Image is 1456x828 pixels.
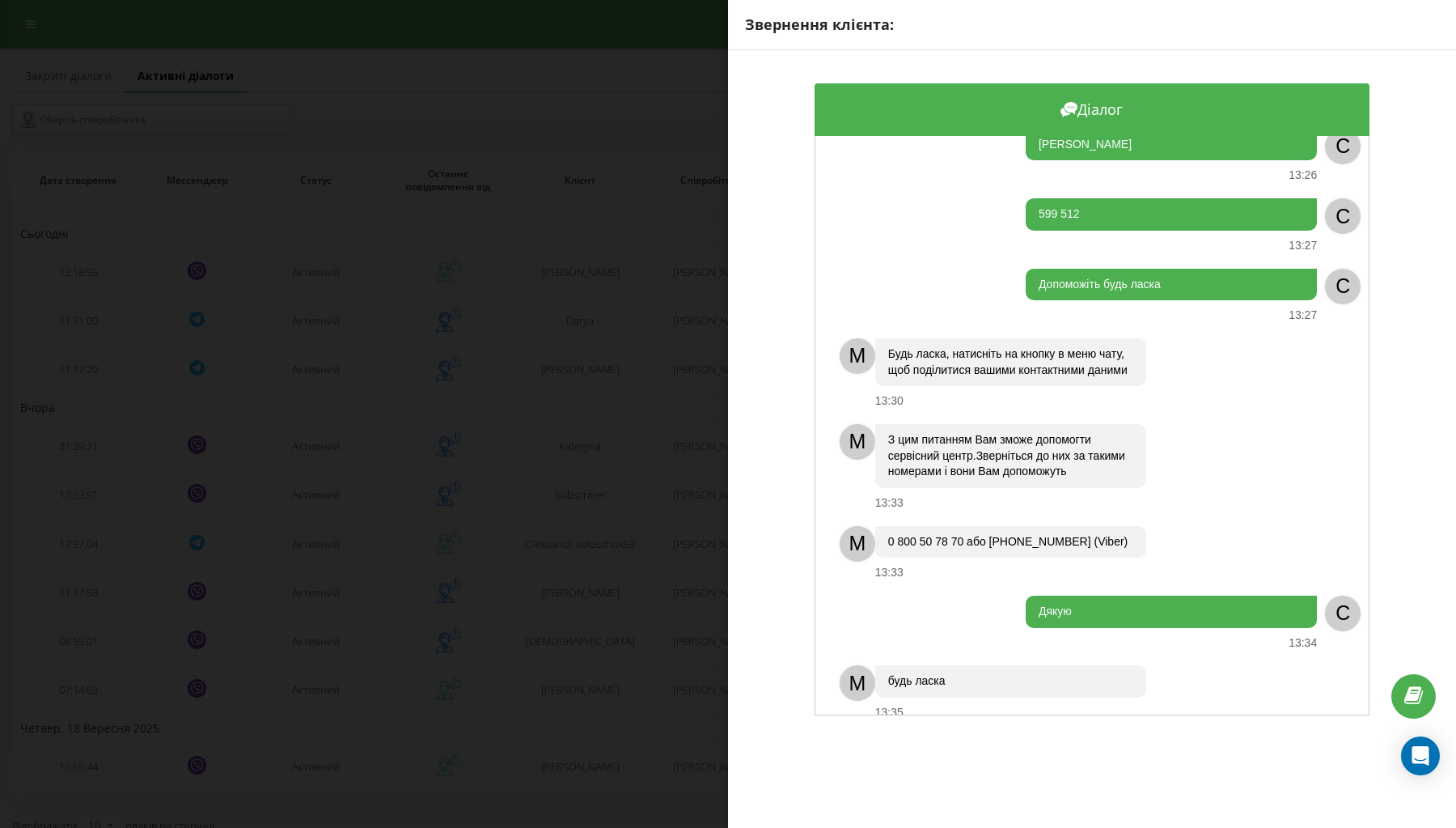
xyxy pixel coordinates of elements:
div: 13:33 [875,496,904,510]
div: Будь ласка, натисніть на кнопку в меню чату, щоб поділитися вашими контактними даними [875,338,1146,386]
div: З цим питанням Вам зможе допомогти сервісний центр.Зверніться до них за такими номерами і вони Ва... [875,424,1146,488]
div: 13:26 [1289,168,1317,182]
div: 13:30 [875,394,904,408]
div: M [840,424,875,460]
div: M [840,526,875,562]
div: 13:33 [875,566,904,580]
div: C [1325,198,1361,234]
div: M [840,338,875,374]
div: [PERSON_NAME] [1026,129,1317,161]
div: будь ласка [875,665,1146,698]
div: Допоможіть будь ласка [1026,269,1317,301]
div: Дякую [1026,596,1317,628]
div: 0 800 50 78 70 або [PHONE_NUMBER] (Viber) [875,526,1146,558]
div: Звернення клієнта: [745,15,1439,36]
div: Діалог [815,83,1369,136]
div: 13:35 [875,706,904,720]
div: M [840,665,875,701]
div: C [1325,269,1361,304]
div: 13:27 [1289,308,1317,322]
div: 13:27 [1289,239,1317,253]
div: 599 512 [1026,198,1317,231]
div: C [1325,129,1361,164]
div: 13:34 [1289,636,1317,650]
div: Open Intercom Messenger [1401,737,1440,775]
div: C [1325,596,1361,631]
